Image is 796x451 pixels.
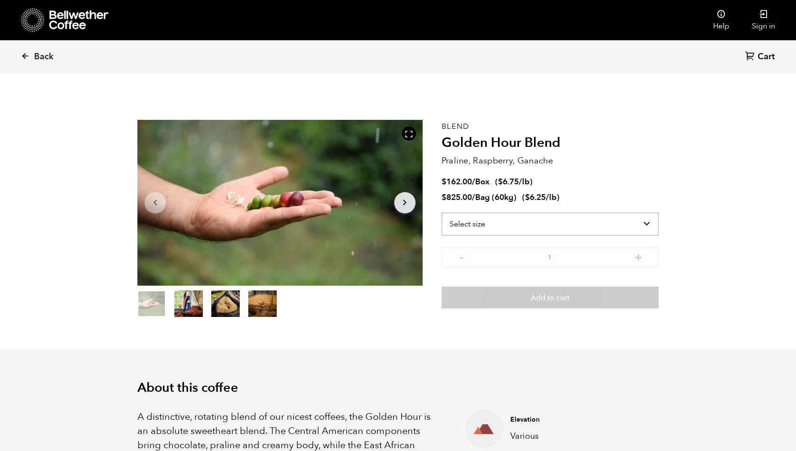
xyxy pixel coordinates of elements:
[34,51,54,63] span: Back
[519,176,530,187] span: /lb
[546,192,557,203] span: /lb
[498,176,519,187] bdi: 6.75
[510,415,644,424] h4: Elevation
[442,192,446,203] span: $
[442,176,446,187] span: $
[525,192,546,203] bdi: 6.25
[442,154,659,167] p: Praline, Raspberry, Ganache
[745,51,777,63] a: Cart
[525,192,530,203] span: $
[475,176,489,187] span: Box
[442,135,659,151] h2: Golden Hour Blend
[522,192,560,203] span: ( )
[498,176,503,187] span: $
[633,252,644,261] button: +
[472,192,475,203] span: /
[510,430,644,442] p: Various
[475,192,516,203] span: Bag (60kg)
[472,176,475,187] span: /
[456,252,468,261] button: -
[442,192,472,203] bdi: 825.00
[758,51,775,63] span: Cart
[495,176,533,187] span: ( )
[137,380,659,396] h2: About this coffee
[442,176,472,187] bdi: 162.00
[442,287,659,308] button: Add to cart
